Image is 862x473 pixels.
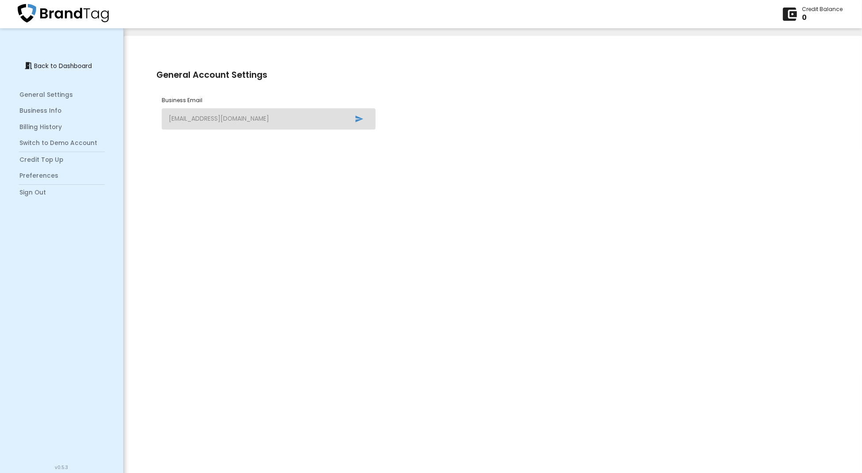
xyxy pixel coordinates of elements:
[9,152,114,168] a: Credit Top Up
[19,107,107,116] span: Business Info
[156,69,829,82] h1: General Account Settings
[9,185,114,201] a: Sign Out
[9,168,114,184] a: Preferences
[802,5,843,13] div: Credit Balance
[33,61,93,72] p: Back to Dashboard
[19,188,107,198] span: Sign Out
[24,61,99,72] a: Back to Dashboard
[9,119,114,136] a: Billing History
[55,464,68,471] span: v 0.5.3
[19,139,107,148] span: Switch to Demo Account
[18,4,109,23] img: brandtag
[19,172,107,181] span: Preferences
[9,87,114,103] a: General Settings
[162,96,376,106] h5: Business Email
[19,156,107,165] span: Credit Top Up
[19,123,107,132] span: Billing History
[19,91,107,100] span: General Settings
[9,135,114,152] a: Switch to Demo Account
[9,103,114,119] a: Business Info
[802,13,843,23] div: 0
